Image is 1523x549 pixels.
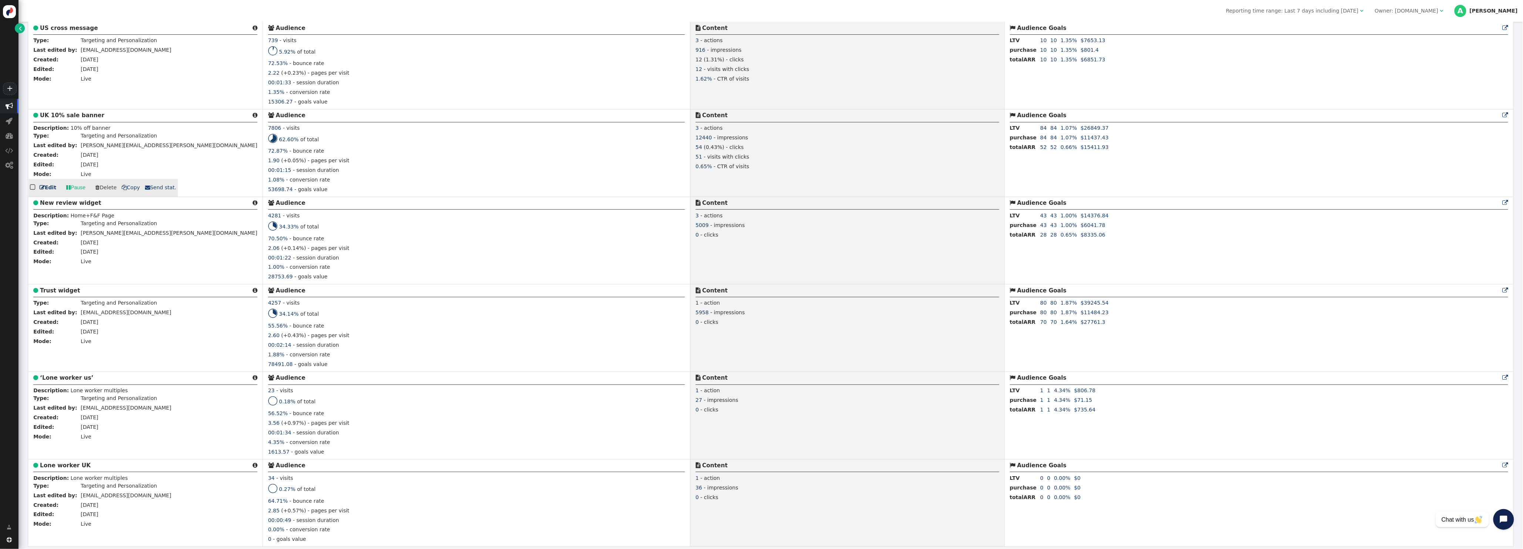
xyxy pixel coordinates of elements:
[81,300,157,306] span: Targeting and Personalization
[1050,47,1057,53] span: 10
[33,387,69,393] b: Description:
[33,112,38,118] span: 
[40,25,98,31] b: US cross message
[1081,232,1105,238] span: $8335.06
[33,220,49,226] b: Type:
[1040,222,1047,228] span: 43
[1017,25,1067,31] b: Audience Goals
[1050,309,1057,315] span: 80
[1375,7,1438,15] div: Owner: [DOMAIN_NAME]
[276,112,305,119] b: Audience
[71,387,128,393] span: Lone worker multiples
[1360,8,1364,13] span: 
[1010,57,1036,62] b: totalARR
[1010,319,1036,325] b: totalARR
[81,152,98,158] span: [DATE]
[3,5,16,18] img: logo-icon.svg
[1040,300,1047,306] span: 80
[710,309,745,315] span: - impressions
[268,148,288,154] span: 72.87%
[279,224,298,230] span: 34.33%
[268,125,281,131] span: 7806
[40,200,101,206] b: New review widget
[696,76,712,82] span: 1.62%
[268,323,288,329] span: 55.56%
[81,309,171,315] span: [EMAIL_ADDRESS][DOMAIN_NAME]
[294,99,327,105] span: - goals value
[726,144,744,150] span: - clicks
[33,309,77,315] b: Last edited by:
[7,523,12,531] span: 
[81,338,91,344] span: Live
[3,82,16,95] a: +
[1010,112,1016,118] span: 
[1054,387,1070,393] span: 4.34%
[1061,222,1077,228] span: 1.00%
[704,66,749,72] span: - visits with clicks
[704,144,724,150] span: (0.43%)
[268,167,291,173] span: 00:01:15
[81,319,98,325] span: [DATE]
[276,25,305,31] b: Audience
[253,200,257,206] span: 
[1061,309,1077,315] span: 1.87%
[268,375,274,380] span: 
[33,230,77,236] b: Last edited by:
[696,213,699,218] span: 3
[268,37,278,43] span: 739
[1061,57,1077,62] span: 1.35%
[308,70,349,76] span: - pages per visit
[1010,25,1016,31] span: 
[286,89,330,95] span: - conversion rate
[1040,135,1047,140] span: 84
[81,395,157,401] span: Targeting and Personalization
[268,79,291,85] span: 00:01:33
[1455,5,1466,17] div: A
[1010,222,1037,228] b: purchase
[81,258,91,264] span: Live
[704,57,724,62] span: (1.31%)
[122,184,140,192] a: Copy
[19,24,22,32] span: 
[268,89,284,95] span: 1.35%
[696,47,706,53] span: 916
[1503,25,1508,31] a: 
[1040,144,1047,150] span: 52
[1050,213,1057,218] span: 43
[294,361,327,367] span: - goals value
[696,222,709,228] span: 5009
[1040,125,1047,131] span: 84
[1050,57,1057,62] span: 10
[1010,135,1037,140] b: purchase
[40,112,104,119] b: UK 10% sale banner
[700,232,718,238] span: - clicks
[1503,375,1508,380] span: 
[281,70,306,76] span: (+0.23%)
[696,154,702,160] span: 51
[81,171,91,177] span: Live
[268,361,293,367] span: 78491.08
[2,521,17,534] a: 
[33,319,58,325] b: Created:
[268,25,274,31] span: 
[122,185,127,190] span: 
[300,311,319,317] span: of total
[268,157,280,163] span: 1.90
[279,311,298,317] span: 34.14%
[1081,144,1109,150] span: $15411.93
[268,99,293,105] span: 15306.27
[33,47,77,53] b: Last edited by:
[702,287,728,294] b: Content
[696,375,700,380] span: 
[81,240,98,245] span: [DATE]
[696,57,702,62] span: 12
[1503,287,1508,294] a: 
[281,245,306,251] span: (+0.14%)
[145,185,150,190] span: 
[1010,213,1020,218] b: LTV
[61,181,91,194] a: Pause
[81,249,98,255] span: [DATE]
[268,352,284,357] span: 1.88%
[66,184,71,192] span: 
[696,163,712,169] span: 0.65%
